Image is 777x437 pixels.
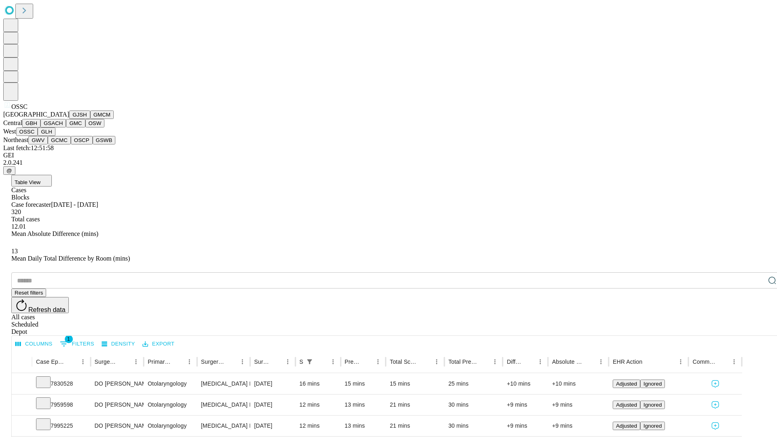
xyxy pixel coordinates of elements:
button: Table View [11,175,52,187]
div: +9 mins [552,416,605,436]
span: 12.01 [11,223,26,230]
button: Density [100,338,137,350]
button: Expand [16,377,28,391]
button: Show filters [58,337,96,350]
button: Expand [16,398,28,412]
span: West [3,128,16,135]
button: GJSH [69,110,90,119]
span: Ignored [643,402,662,408]
div: Surgery Date [254,359,270,365]
span: Last fetch: 12:51:58 [3,144,54,151]
button: Menu [77,356,89,367]
button: Adjusted [613,422,640,430]
button: Sort [225,356,237,367]
button: Sort [119,356,130,367]
div: 1 active filter [304,356,315,367]
button: Sort [361,356,372,367]
div: 12 mins [299,395,337,415]
div: 15 mins [345,373,382,394]
div: Scheduled In Room Duration [299,359,303,365]
div: Absolute Difference [552,359,583,365]
button: Sort [66,356,77,367]
div: Otolaryngology [148,395,193,415]
button: Menu [595,356,607,367]
div: [MEDICAL_DATA] INSERTION TUBE [MEDICAL_DATA] [201,416,246,436]
span: [GEOGRAPHIC_DATA] [3,111,69,118]
div: DO [PERSON_NAME] [PERSON_NAME] [95,395,140,415]
span: Adjusted [616,381,637,387]
button: Sort [643,356,654,367]
span: Refresh data [28,306,66,313]
button: Reset filters [11,289,46,297]
div: Comments [692,359,716,365]
div: Difference [507,359,522,365]
div: 25 mins [448,373,499,394]
div: 30 mins [448,395,499,415]
div: [MEDICAL_DATA] INSERTION TUBE [MEDICAL_DATA] [201,395,246,415]
button: Ignored [640,422,665,430]
span: Table View [15,179,40,185]
button: Menu [431,356,442,367]
button: @ [3,166,15,175]
span: Central [3,119,22,126]
button: Adjusted [613,401,640,409]
button: Sort [172,356,184,367]
div: 7830528 [36,373,87,394]
span: Ignored [643,381,662,387]
button: Export [140,338,176,350]
button: Sort [478,356,489,367]
div: 7995225 [36,416,87,436]
button: Menu [535,356,546,367]
div: Total Predicted Duration [448,359,478,365]
span: Case forecaster [11,201,51,208]
button: Select columns [13,338,55,350]
div: 12 mins [299,416,337,436]
button: Sort [717,356,728,367]
div: +10 mins [552,373,605,394]
button: GCMC [48,136,71,144]
div: [DATE] [254,373,291,394]
div: +9 mins [507,395,544,415]
button: Menu [237,356,248,367]
div: DO [PERSON_NAME] [PERSON_NAME] [95,416,140,436]
button: OSSC [16,127,38,136]
div: 30 mins [448,416,499,436]
span: Mean Daily Total Difference by Room (mins) [11,255,130,262]
span: 320 [11,208,21,215]
button: Menu [184,356,195,367]
button: Menu [728,356,740,367]
div: [DATE] [254,395,291,415]
div: Otolaryngology [148,373,193,394]
span: Northeast [3,136,28,143]
button: GMC [66,119,85,127]
div: +9 mins [552,395,605,415]
div: Predicted In Room Duration [345,359,361,365]
div: Surgeon Name [95,359,118,365]
button: GMCM [90,110,114,119]
button: Menu [372,356,384,367]
button: Ignored [640,401,665,409]
button: Sort [420,356,431,367]
div: [MEDICAL_DATA] INSERTION TUBE [MEDICAL_DATA] [201,373,246,394]
span: OSSC [11,103,28,110]
button: OSW [85,119,105,127]
span: Adjusted [616,423,637,429]
div: 7959598 [36,395,87,415]
button: GSACH [40,119,66,127]
button: OSCP [71,136,93,144]
button: Adjusted [613,380,640,388]
span: Reset filters [15,290,43,296]
div: 16 mins [299,373,337,394]
div: [DATE] [254,416,291,436]
div: 13 mins [345,416,382,436]
button: Menu [282,356,293,367]
button: Ignored [640,380,665,388]
button: Sort [584,356,595,367]
button: Sort [523,356,535,367]
div: EHR Action [613,359,642,365]
span: Adjusted [616,402,637,408]
div: 21 mins [390,395,440,415]
span: 1 [65,335,73,343]
button: GBH [22,119,40,127]
div: 2.0.241 [3,159,774,166]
